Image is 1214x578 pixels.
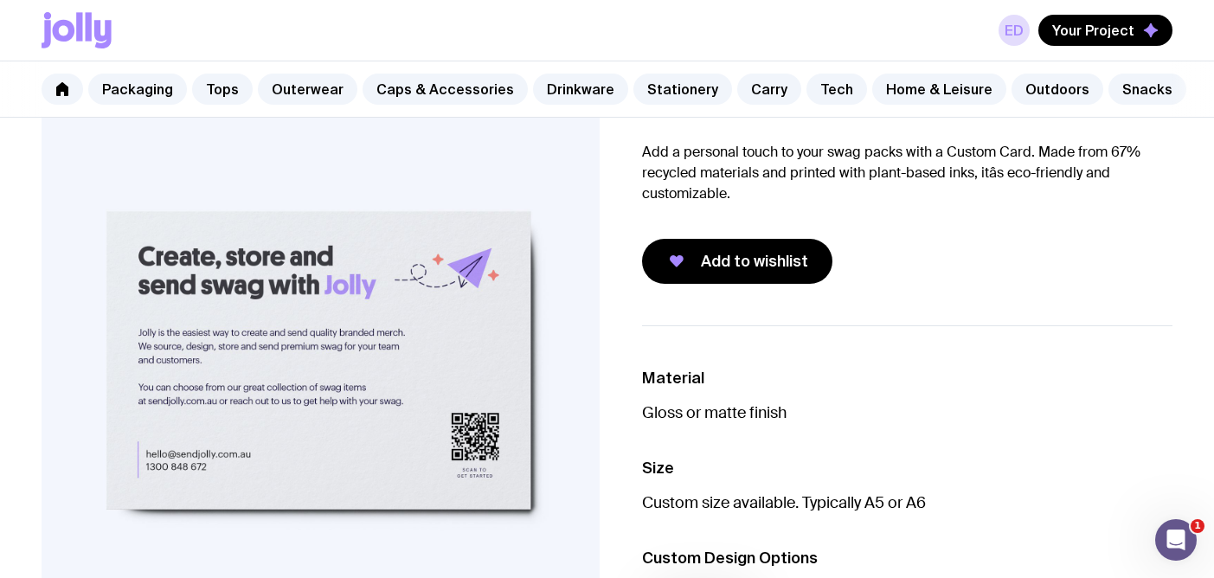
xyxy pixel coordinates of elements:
[737,74,801,105] a: Carry
[1191,519,1204,533] span: 1
[642,458,1173,478] h3: Size
[642,492,1173,513] p: Custom size available. Typically A5 or A6
[1108,74,1186,105] a: Snacks
[701,251,808,272] span: Add to wishlist
[1155,519,1197,561] iframe: Intercom live chat
[806,74,867,105] a: Tech
[88,74,187,105] a: Packaging
[642,548,1173,568] h3: Custom Design Options
[642,239,832,284] button: Add to wishlist
[642,402,1173,423] p: Gloss or matte finish
[642,142,1173,204] p: Add a personal touch to your swag packs with a Custom Card. Made from 67% recycled materials and ...
[633,74,732,105] a: Stationery
[258,74,357,105] a: Outerwear
[533,74,628,105] a: Drinkware
[999,15,1030,46] a: ED
[363,74,528,105] a: Caps & Accessories
[1012,74,1103,105] a: Outdoors
[642,368,1173,389] h3: Material
[192,74,253,105] a: Tops
[1052,22,1134,39] span: Your Project
[1038,15,1172,46] button: Your Project
[872,74,1006,105] a: Home & Leisure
